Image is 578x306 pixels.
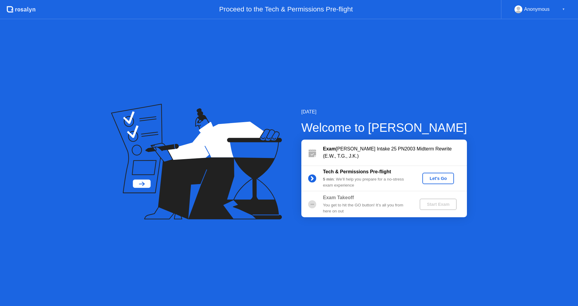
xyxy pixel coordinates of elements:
div: ▼ [562,5,565,13]
div: Start Exam [422,202,454,207]
div: : We’ll help you prepare for a no-stress exam experience [323,176,410,189]
div: Let's Go [425,176,452,181]
div: [PERSON_NAME] Intake 25 PN2003 Midterm Rewrite (E.W., T.G., J.K.) [323,145,467,160]
b: Exam Takeoff [323,195,354,200]
button: Start Exam [420,199,457,210]
button: Let's Go [422,173,454,184]
b: Exam [323,146,336,151]
div: Welcome to [PERSON_NAME] [301,119,467,137]
b: 5 min [323,177,334,181]
b: Tech & Permissions Pre-flight [323,169,391,174]
div: Anonymous [524,5,550,13]
div: You get to hit the GO button! It’s all you from here on out [323,202,410,215]
div: [DATE] [301,108,467,116]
